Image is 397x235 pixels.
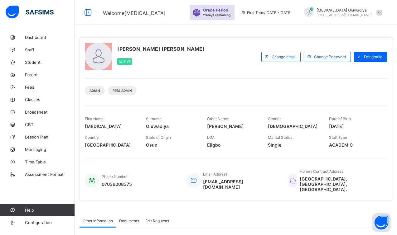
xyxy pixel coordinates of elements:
span: Configuration [25,220,75,225]
span: 07036008375 [102,181,132,187]
span: Gender [268,116,281,121]
span: Messaging [25,147,75,152]
span: Other Information [83,219,113,223]
span: ACADEMIC [329,142,381,148]
span: Parent [25,72,75,77]
span: Fees Admin [113,89,132,92]
span: Active [119,60,131,63]
span: Marital Status [268,135,292,140]
span: Admin [90,89,100,92]
img: sticker-purple.71386a28dfed39d6af7621340158ba97.svg [193,9,201,16]
span: Grace Period [203,8,228,12]
span: Student [25,60,75,65]
span: Change Password [314,54,346,59]
span: LGA [207,135,215,140]
span: [GEOGRAPHIC_DATA], [GEOGRAPHIC_DATA], [GEOGRAPHIC_DATA]. [300,176,381,192]
span: CBT [25,122,75,127]
button: Open asap [372,213,391,232]
span: First Name [85,116,104,121]
span: Classes [25,97,75,102]
span: Surname [146,116,162,121]
span: Osun [146,142,198,148]
span: Other Name [207,116,228,121]
span: Ejigbo [207,142,259,148]
span: Change email [272,54,296,59]
span: Home / Contract Address [300,169,343,174]
span: Assessment Format [25,172,75,177]
span: Date of Birth [329,116,351,121]
span: [DATE] [329,124,381,129]
span: Documents [119,219,139,223]
span: 23 days remaining [203,13,230,17]
span: Country [85,135,99,140]
span: Staff Type [329,135,347,140]
span: Edit Requests [145,219,169,223]
span: [EMAIL_ADDRESS][DOMAIN_NAME] [317,13,372,17]
span: Lesson Plan [25,134,75,139]
span: Single [268,142,320,148]
span: session/term information [241,10,292,15]
span: Staff [25,47,75,52]
span: [PERSON_NAME] [207,124,259,129]
span: [MEDICAL_DATA] Oluwadiya [317,8,372,12]
span: Phone Number [102,174,128,179]
span: [EMAIL_ADDRESS][DOMAIN_NAME] [203,179,279,190]
span: Edit profile [364,54,382,59]
span: [DEMOGRAPHIC_DATA] [268,124,320,129]
span: [GEOGRAPHIC_DATA] [85,142,137,148]
span: [MEDICAL_DATA] [85,124,137,129]
span: Dashboard [25,35,75,40]
div: TobiOluwadiya [298,7,385,18]
span: Email Address [203,172,227,176]
span: Time Table [25,159,75,164]
span: Oluwadiya [146,124,198,129]
span: Broadsheet [25,110,75,115]
span: State of Origin [146,135,171,140]
img: safsims [6,6,54,19]
span: Help [25,208,75,213]
span: Fees [25,85,75,90]
span: [PERSON_NAME] [PERSON_NAME] [117,46,205,52]
span: Welcome [MEDICAL_DATA] [103,10,166,16]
